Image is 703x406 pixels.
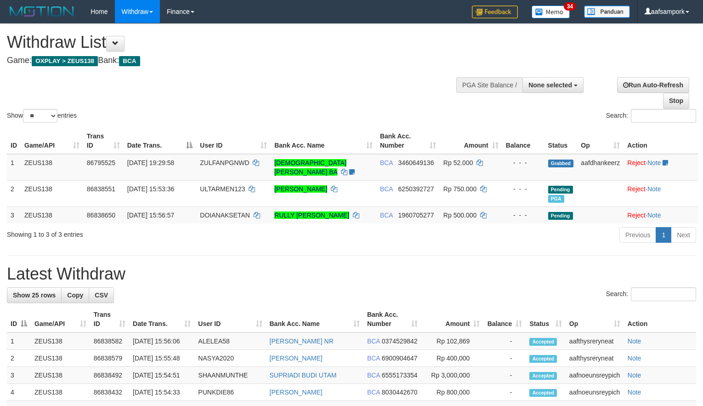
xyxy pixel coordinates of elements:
td: ZEUS138 [21,154,83,181]
span: OXPLAY > ZEUS138 [32,56,98,66]
td: aafdhankeerz [577,154,624,181]
span: [DATE] 15:53:36 [127,185,174,193]
td: 2 [7,350,31,367]
a: Note [647,159,661,166]
div: - - - [506,184,541,194]
span: 86838551 [87,185,115,193]
div: PGA Site Balance / [456,77,522,93]
td: aafthysreryneat [566,332,624,350]
th: User ID: activate to sort column ascending [194,306,266,332]
th: Balance: activate to sort column ascending [483,306,526,332]
td: [DATE] 15:54:33 [129,384,194,401]
div: - - - [506,158,541,167]
span: Copy 8030442670 to clipboard [382,389,418,396]
th: ID: activate to sort column descending [7,306,31,332]
td: PUNKDIE86 [194,384,266,401]
a: Note [647,212,661,219]
th: Status [544,128,578,154]
td: ZEUS138 [31,350,90,367]
th: Date Trans.: activate to sort column descending [124,128,197,154]
span: 86838650 [87,212,115,219]
span: Pending [548,212,573,220]
th: Action [624,128,698,154]
th: ID [7,128,21,154]
td: 1 [7,332,31,350]
a: Next [671,227,696,243]
td: ZEUS138 [21,206,83,223]
td: 3 [7,206,21,223]
span: Accepted [529,389,557,397]
td: 2 [7,180,21,206]
input: Search: [631,109,696,123]
a: Reject [627,212,646,219]
span: Accepted [529,372,557,380]
td: 1 [7,154,21,181]
td: · [624,154,698,181]
th: Bank Acc. Number: activate to sort column ascending [376,128,440,154]
td: ZEUS138 [31,332,90,350]
h1: Withdraw List [7,33,459,51]
span: BCA [367,389,380,396]
span: 86795525 [87,159,115,166]
td: 3 [7,367,31,384]
span: BCA [367,355,380,362]
a: [PERSON_NAME] NR [270,337,334,345]
a: Reject [627,159,646,166]
img: Button%20Memo.svg [532,6,570,18]
span: Copy [67,292,83,299]
a: Note [647,185,661,193]
span: Copy 6250392727 to clipboard [398,185,434,193]
th: Bank Acc. Number: activate to sort column ascending [363,306,421,332]
td: 86838432 [90,384,129,401]
span: Pending [548,186,573,194]
td: ZEUS138 [21,180,83,206]
th: Trans ID: activate to sort column ascending [90,306,129,332]
a: Note [628,355,641,362]
td: ZEUS138 [31,384,90,401]
span: BCA [380,185,393,193]
td: - [483,384,526,401]
span: Marked by aafnoeunsreypich [548,195,564,203]
span: Rp 52.000 [443,159,473,166]
th: Bank Acc. Name: activate to sort column ascending [271,128,376,154]
td: - [483,350,526,367]
a: SUPRIADI BUDI UTAM [270,372,337,379]
th: Game/API: activate to sort column ascending [31,306,90,332]
a: Note [628,372,641,379]
span: BCA [119,56,140,66]
span: [DATE] 19:29:58 [127,159,174,166]
th: Status: activate to sort column ascending [526,306,565,332]
a: Copy [61,287,89,303]
div: Showing 1 to 3 of 3 entries [7,226,286,239]
a: Show 25 rows [7,287,62,303]
span: Rp 500.000 [443,212,476,219]
div: - - - [506,211,541,220]
img: MOTION_logo.png [7,5,77,18]
span: BCA [380,159,393,166]
td: [DATE] 15:55:48 [129,350,194,367]
span: BCA [367,337,380,345]
span: 34 [564,2,576,11]
span: ULTARMEN123 [200,185,245,193]
td: - [483,332,526,350]
td: 86838582 [90,332,129,350]
a: Stop [663,93,689,109]
span: Copy 6900904647 to clipboard [382,355,418,362]
td: ZEUS138 [31,367,90,384]
span: None selected [528,81,572,89]
span: Copy 3460649136 to clipboard [398,159,434,166]
th: Amount: activate to sort column ascending [440,128,502,154]
span: Rp 750.000 [443,185,476,193]
td: ALELEA58 [194,332,266,350]
a: [PERSON_NAME] [270,389,323,396]
span: Copy 0374529842 to clipboard [382,337,418,345]
td: Rp 102,869 [421,332,483,350]
a: Previous [619,227,656,243]
img: Feedback.jpg [472,6,518,18]
input: Search: [631,287,696,301]
h4: Game: Bank: [7,56,459,65]
th: Op: activate to sort column ascending [577,128,624,154]
td: · [624,206,698,223]
th: Amount: activate to sort column ascending [421,306,483,332]
td: Rp 400,000 [421,350,483,367]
